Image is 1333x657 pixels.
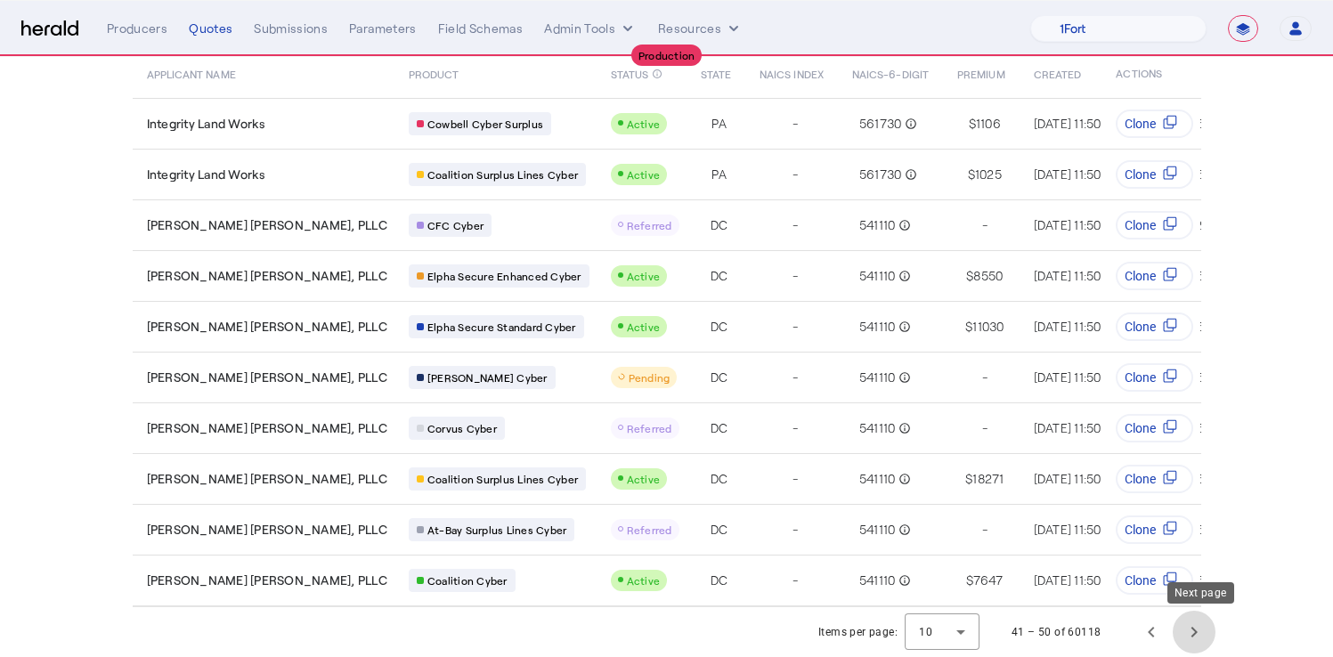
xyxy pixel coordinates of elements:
[1126,470,1157,488] span: Clone
[627,320,661,333] span: Active
[1117,465,1194,493] button: Clone
[147,216,387,234] span: [PERSON_NAME] [PERSON_NAME], PLLC
[147,572,387,589] span: [PERSON_NAME] [PERSON_NAME], PLLC
[189,20,232,37] div: Quotes
[1034,166,1123,182] span: [DATE] 11:50 AM
[409,64,459,82] span: PRODUCT
[711,470,728,488] span: DC
[627,118,661,130] span: Active
[254,20,328,37] div: Submissions
[957,64,1005,82] span: PREMIUM
[1117,211,1194,239] button: Clone
[1117,515,1194,544] button: Clone
[1126,115,1157,133] span: Clone
[711,572,728,589] span: DC
[982,419,988,437] span: -
[1126,369,1157,386] span: Clone
[975,166,1002,183] span: 1025
[427,320,576,334] span: Elpha Secure Standard Cyber
[21,20,78,37] img: Herald Logo
[895,318,911,336] mat-icon: info_outline
[1126,166,1157,183] span: Clone
[859,419,896,437] span: 541110
[792,419,798,437] span: -
[1117,160,1194,189] button: Clone
[711,166,727,183] span: PA
[611,64,649,82] span: STATUS
[792,267,798,285] span: -
[859,318,896,336] span: 541110
[976,115,1001,133] span: 1106
[982,369,988,386] span: -
[627,523,672,536] span: Referred
[895,470,911,488] mat-icon: info_outline
[427,218,484,232] span: CFC Cyber
[701,64,731,82] span: STATE
[147,166,266,183] span: Integrity Land Works
[792,521,798,539] span: -
[631,45,703,66] div: Production
[1173,611,1215,653] button: Next page
[982,216,988,234] span: -
[901,166,917,183] mat-icon: info_outline
[982,521,988,539] span: -
[1167,582,1234,604] div: Next page
[1117,566,1194,595] button: Clone
[711,521,728,539] span: DC
[1034,116,1123,131] span: [DATE] 11:50 AM
[792,115,798,133] span: -
[627,574,661,587] span: Active
[147,115,266,133] span: Integrity Land Works
[147,318,387,336] span: [PERSON_NAME] [PERSON_NAME], PLLC
[427,117,543,131] span: Cowbell Cyber Surplus
[1034,217,1123,232] span: [DATE] 11:50 AM
[147,267,387,285] span: [PERSON_NAME] [PERSON_NAME], PLLC
[966,572,973,589] span: $
[1034,522,1123,537] span: [DATE] 11:50 AM
[1034,64,1082,82] span: CREATED
[427,472,578,486] span: Coalition Surplus Lines Cyber
[852,64,929,82] span: NAICS-6-DIGIT
[895,216,911,234] mat-icon: info_outline
[147,521,387,539] span: [PERSON_NAME] [PERSON_NAME], PLLC
[859,369,896,386] span: 541110
[1034,420,1123,435] span: [DATE] 11:50 AM
[658,20,743,37] button: Resources dropdown menu
[711,267,728,285] span: DC
[895,267,911,285] mat-icon: info_outline
[895,572,911,589] mat-icon: info_outline
[1126,419,1157,437] span: Clone
[972,470,1004,488] span: 18271
[895,369,911,386] mat-icon: info_outline
[1034,268,1123,283] span: [DATE] 11:50 AM
[859,572,896,589] span: 541110
[1126,572,1157,589] span: Clone
[652,64,662,84] mat-icon: info_outline
[544,20,637,37] button: internal dropdown menu
[427,167,578,182] span: Coalition Surplus Lines Cyber
[965,318,972,336] span: $
[711,318,728,336] span: DC
[859,267,896,285] span: 541110
[1012,623,1101,641] div: 41 – 50 of 60118
[792,470,798,488] span: -
[792,572,798,589] span: -
[895,521,911,539] mat-icon: info_outline
[968,166,975,183] span: $
[427,523,567,537] span: At-Bay Surplus Lines Cyber
[1126,216,1157,234] span: Clone
[1117,414,1194,442] button: Clone
[859,166,902,183] span: 561730
[859,115,902,133] span: 561730
[1034,369,1123,385] span: [DATE] 11:50 AM
[969,115,976,133] span: $
[1126,318,1157,336] span: Clone
[792,369,798,386] span: -
[966,267,973,285] span: $
[1117,262,1194,290] button: Clone
[1117,363,1194,392] button: Clone
[1117,312,1194,341] button: Clone
[627,219,672,231] span: Referred
[427,421,497,435] span: Corvus Cyber
[895,419,911,437] mat-icon: info_outline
